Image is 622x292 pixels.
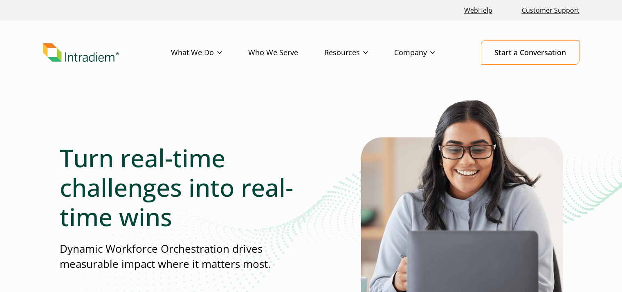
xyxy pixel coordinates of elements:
h1: Turn real-time challenges into real-time wins [60,143,311,231]
a: Company [394,41,461,65]
a: Start a Conversation [481,40,579,65]
a: What We Do [171,41,248,65]
a: Who We Serve [248,41,324,65]
a: Resources [324,41,394,65]
a: Link to homepage of Intradiem [43,43,171,62]
a: Customer Support [519,2,583,19]
a: Link opens in a new window [461,2,496,19]
p: Dynamic Workforce Orchestration drives measurable impact where it matters most. [60,241,311,272]
img: Intradiem [43,43,119,62]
